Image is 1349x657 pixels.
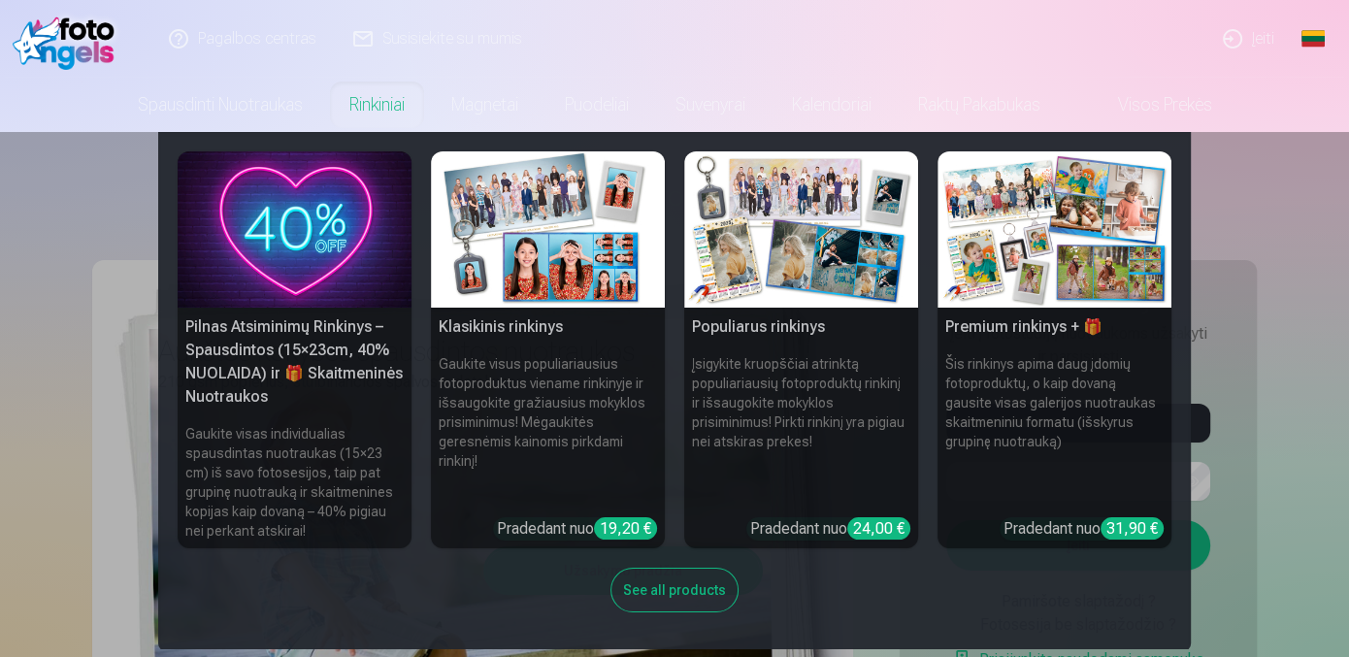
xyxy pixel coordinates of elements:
[652,78,769,132] a: Suvenyrai
[847,517,910,540] div: 24,00 €
[610,568,739,612] div: See all products
[431,151,665,308] img: Klasikinis rinkinys
[938,151,1171,548] a: Premium rinkinys + 🎁Premium rinkinys + 🎁Šis rinkinys apima daug įdomių fotoproduktų, o kaip dovan...
[684,151,918,308] img: Populiarus rinkinys
[684,346,918,509] h6: Įsigykite kruopščiai atrinktą populiariausių fotoproduktų rinkinį ir išsaugokite mokyklos prisimi...
[542,78,652,132] a: Puodeliai
[1064,78,1235,132] a: Visos prekės
[769,78,895,132] a: Kalendoriai
[326,78,428,132] a: Rinkiniai
[684,151,918,548] a: Populiarus rinkinysPopuliarus rinkinysĮsigykite kruopščiai atrinktą populiariausių fotoproduktų r...
[431,151,665,548] a: Klasikinis rinkinysKlasikinis rinkinysGaukite visus populiariausius fotoproduktus viename rinkiny...
[178,308,411,416] h5: Pilnas Atsiminimų Rinkinys – Spausdintos (15×23cm, 40% NUOLAIDA) ir 🎁 Skaitmeninės Nuotraukos
[178,151,411,548] a: Pilnas Atsiminimų Rinkinys – Spausdintos (15×23cm, 40% NUOLAIDA) ir 🎁 Skaitmeninės NuotraukosPiln...
[13,8,124,70] img: /fa2
[497,517,657,541] div: Pradedant nuo
[684,308,918,346] h5: Populiarus rinkinys
[428,78,542,132] a: Magnetai
[178,151,411,308] img: Pilnas Atsiminimų Rinkinys – Spausdintos (15×23cm, 40% NUOLAIDA) ir 🎁 Skaitmeninės Nuotraukos
[750,517,910,541] div: Pradedant nuo
[938,308,1171,346] h5: Premium rinkinys + 🎁
[1004,517,1164,541] div: Pradedant nuo
[178,416,411,548] h6: Gaukite visas individualias spausdintas nuotraukas (15×23 cm) iš savo fotosesijos, taip pat grupi...
[610,578,739,599] a: See all products
[594,517,657,540] div: 19,20 €
[431,308,665,346] h5: Klasikinis rinkinys
[115,78,326,132] a: Spausdinti nuotraukas
[938,346,1171,509] h6: Šis rinkinys apima daug įdomių fotoproduktų, o kaip dovaną gausite visas galerijos nuotraukas ska...
[938,151,1171,308] img: Premium rinkinys + 🎁
[431,346,665,509] h6: Gaukite visus populiariausius fotoproduktus viename rinkinyje ir išsaugokite gražiausius mokyklos...
[895,78,1064,132] a: Raktų pakabukas
[1101,517,1164,540] div: 31,90 €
